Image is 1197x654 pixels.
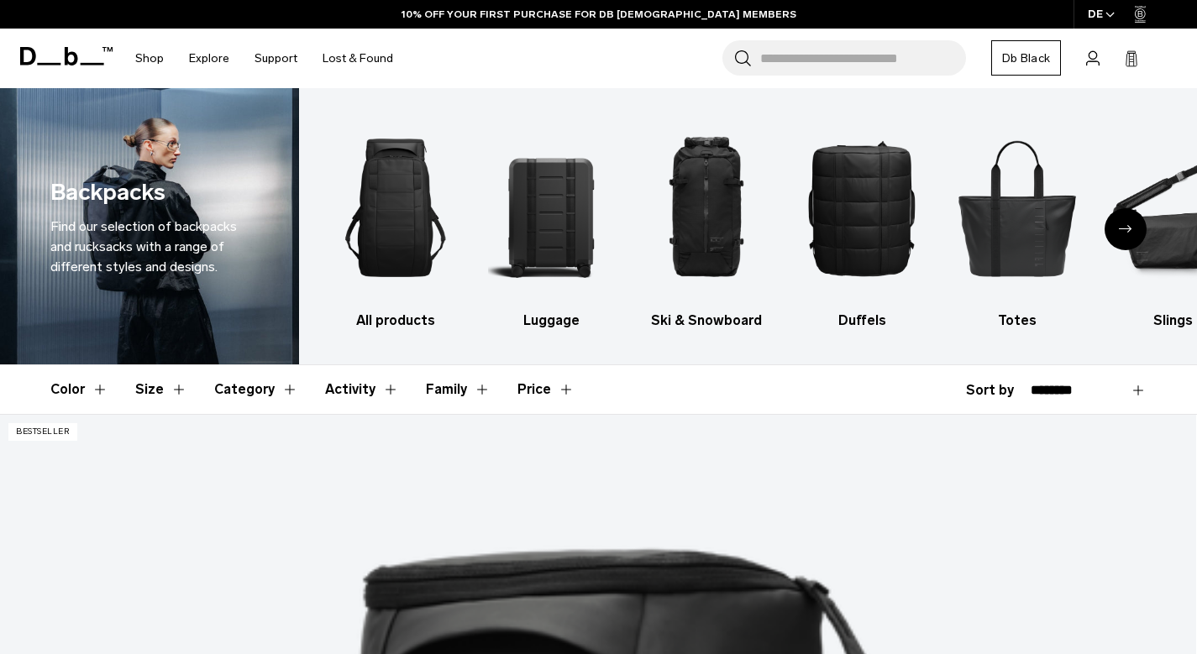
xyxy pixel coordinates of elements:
[643,113,769,331] a: Db Ski & Snowboard
[323,29,393,88] a: Lost & Found
[799,311,925,331] h3: Duffels
[402,7,796,22] a: 10% OFF YOUR FIRST PURCHASE FOR DB [DEMOGRAPHIC_DATA] MEMBERS
[123,29,406,88] nav: Main Navigation
[333,311,459,331] h3: All products
[189,29,229,88] a: Explore
[488,113,614,331] a: Db Luggage
[325,365,399,414] button: Toggle Filter
[488,113,614,331] li: 2 / 10
[333,113,459,331] a: Db All products
[50,175,165,210] h1: Backpacks
[255,29,297,88] a: Support
[954,113,1080,302] img: Db
[488,113,614,302] img: Db
[333,113,459,302] img: Db
[799,113,925,331] li: 4 / 10
[954,113,1080,331] li: 5 / 10
[50,365,108,414] button: Toggle Filter
[643,113,769,331] li: 3 / 10
[799,113,925,331] a: Db Duffels
[1105,208,1147,250] div: Next slide
[333,113,459,331] li: 1 / 10
[426,365,491,414] button: Toggle Filter
[488,311,614,331] h3: Luggage
[954,311,1080,331] h3: Totes
[214,365,298,414] button: Toggle Filter
[135,29,164,88] a: Shop
[954,113,1080,331] a: Db Totes
[991,40,1061,76] a: Db Black
[8,423,77,441] p: Bestseller
[799,113,925,302] img: Db
[135,365,187,414] button: Toggle Filter
[643,311,769,331] h3: Ski & Snowboard
[517,365,575,414] button: Toggle Price
[643,113,769,302] img: Db
[50,218,237,275] span: Find our selection of backpacks and rucksacks with a range of different styles and designs.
